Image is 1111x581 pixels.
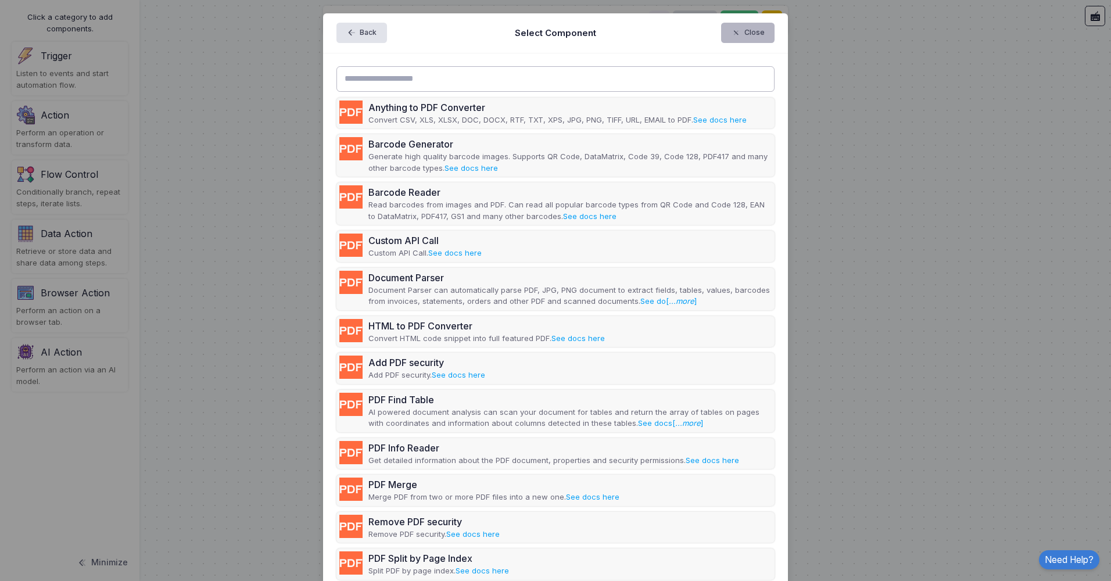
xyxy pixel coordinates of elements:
a: See docs here [686,456,739,465]
div: Anything to PDF Converter [368,101,747,114]
div: Document Parser [368,271,772,285]
img: pdf-co.png [339,185,363,209]
img: pdf-co.png [339,441,363,464]
div: PDF Split by Page Index [368,551,509,565]
a: See docs here [456,566,509,575]
div: HTML to PDF Converter [368,319,605,333]
a: Need Help? [1039,550,1099,569]
div: Barcode Reader [368,185,772,199]
p: Convert CSV, XLS, XLSX, DOC, DOCX, RTF, TXT, XPS, JPG, PNG, TIFF, URL, EMAIL to PDF. [368,114,747,126]
div: PDF Merge [368,478,619,492]
i: ...more [675,418,701,428]
div: PDF Info Reader [368,441,739,455]
p: Split PDF by page index. [368,565,509,577]
a: See docs here [432,370,485,379]
h5: Select Component [515,27,596,40]
a: See docs[...more] [638,418,703,428]
p: AI powered document analysis can scan your document for tables and return the array of tables on ... [368,407,772,429]
div: PDF Find Table [368,393,772,407]
a: See docs here [445,163,498,173]
a: See docs here [446,529,500,539]
a: See docs here [693,115,747,124]
a: See docs here [551,333,605,343]
a: See docs here [566,492,619,501]
img: pdf-co.png [339,319,363,342]
button: Close [721,23,775,43]
a: See docs here [563,211,617,221]
img: pdf-co.png [339,478,363,501]
div: Barcode Generator [368,137,772,151]
img: pdf-co.png [339,137,363,160]
a: See do[...more] [640,296,697,306]
i: ...more [669,296,694,306]
div: Remove PDF security [368,515,500,529]
button: Back [336,23,387,43]
p: Get detailed information about the PDF document, properties and security permissions. [368,455,739,467]
p: Read barcodes from images and PDF. Can read all popular barcode types from QR Code and Code 128, ... [368,199,772,222]
p: Custom API Call. [368,248,482,259]
img: pdf-co.png [339,101,363,124]
p: Convert HTML code snippet into full featured PDF. [368,333,605,345]
div: Custom API Call [368,234,482,248]
img: pdf-co.png [339,393,363,416]
div: Add PDF security [368,356,485,370]
img: pdf-co.png [339,234,363,257]
p: Add PDF security. [368,370,485,381]
img: pdf-co.png [339,356,363,379]
img: pdf-co.png [339,515,363,538]
p: Remove PDF security. [368,529,500,540]
img: pdf-co.png [339,551,363,575]
a: See docs here [428,248,482,257]
p: Merge PDF from two or more PDF files into a new one. [368,492,619,503]
p: Generate high quality barcode images. Supports QR Code, DataMatrix, Code 39, Code 128, PDF417 and... [368,151,772,174]
img: pdf-co.png [339,271,363,294]
p: Document Parser can automatically parse PDF, JPG, PNG document to extract fields, tables, values,... [368,285,772,307]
